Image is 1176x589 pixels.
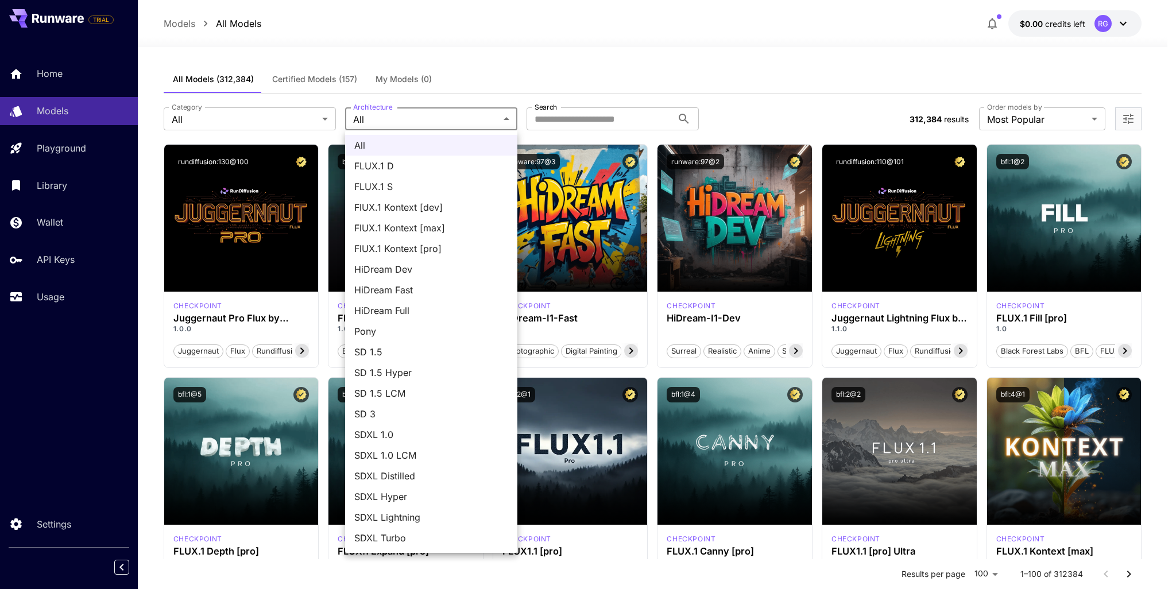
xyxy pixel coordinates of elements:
span: FlUX.1 Kontext [max] [354,221,508,235]
span: HiDream Dev [354,262,508,276]
span: SD 1.5 LCM [354,386,508,400]
span: SDXL 1.0 LCM [354,448,508,462]
span: FlUX.1 Kontext [pro] [354,242,508,255]
span: SDXL Lightning [354,510,508,524]
span: SD 3 [354,407,508,421]
span: SD 1.5 Hyper [354,366,508,379]
span: FLUX.1 S [354,180,508,193]
span: FlUX.1 Kontext [dev] [354,200,508,214]
span: SD 1.5 [354,345,508,359]
span: SDXL 1.0 [354,428,508,441]
span: HiDream Fast [354,283,508,297]
span: SDXL Distilled [354,469,508,483]
span: FLUX.1 D [354,159,508,173]
span: HiDream Full [354,304,508,317]
span: All [354,138,508,152]
span: SDXL Hyper [354,490,508,503]
span: Pony [354,324,508,338]
span: SDXL Turbo [354,531,508,545]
